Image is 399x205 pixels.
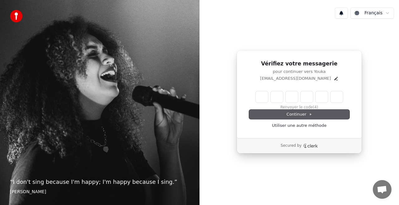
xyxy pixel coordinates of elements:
footer: [PERSON_NAME] [10,189,190,195]
button: Edit [334,76,339,81]
span: Continuer [286,112,312,117]
p: Secured by [281,143,301,148]
img: youka [10,10,22,22]
button: Continuer [249,110,349,119]
h1: Vérifiez votre messagerie [249,60,349,68]
p: pour continuer vers Youka [249,69,349,74]
input: Enter verification code [256,91,343,102]
p: “ I don't sing because I'm happy; I'm happy because I sing. ” [10,178,190,186]
div: Ouvrir le chat [373,180,392,199]
a: Utiliser une autre méthode [272,123,327,128]
a: Clerk logo [303,144,318,148]
p: [EMAIL_ADDRESS][DOMAIN_NAME] [260,76,331,81]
